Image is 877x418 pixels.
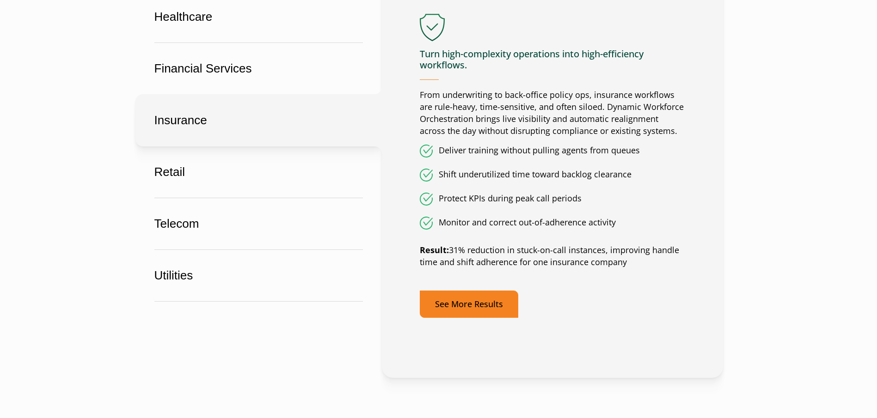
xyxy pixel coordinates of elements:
button: Retail [135,146,382,198]
p: From underwriting to back-office policy ops, insurance workflows are rule-heavy, time-sensitive, ... [420,89,685,137]
button: Telecom [135,198,382,250]
li: Monitor and correct out-of-adherence activity [420,217,685,230]
li: Deliver training without pulling agents from queues [420,145,685,158]
h4: Turn high-complexity operations into high-efficiency workflows. [420,48,685,80]
button: Utilities [135,249,382,302]
strong: Result: [420,244,449,255]
li: Shift underutilized time toward backlog clearance [420,169,685,182]
p: 31% reduction in stuck-on-call instances, improving handle time and shift adherence for one insur... [420,244,685,268]
img: Insurance [420,14,445,41]
li: Protect KPIs during peak call periods [420,193,685,206]
button: Insurance [135,94,382,146]
button: Financial Services [135,42,382,95]
a: See More Results [420,291,518,318]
